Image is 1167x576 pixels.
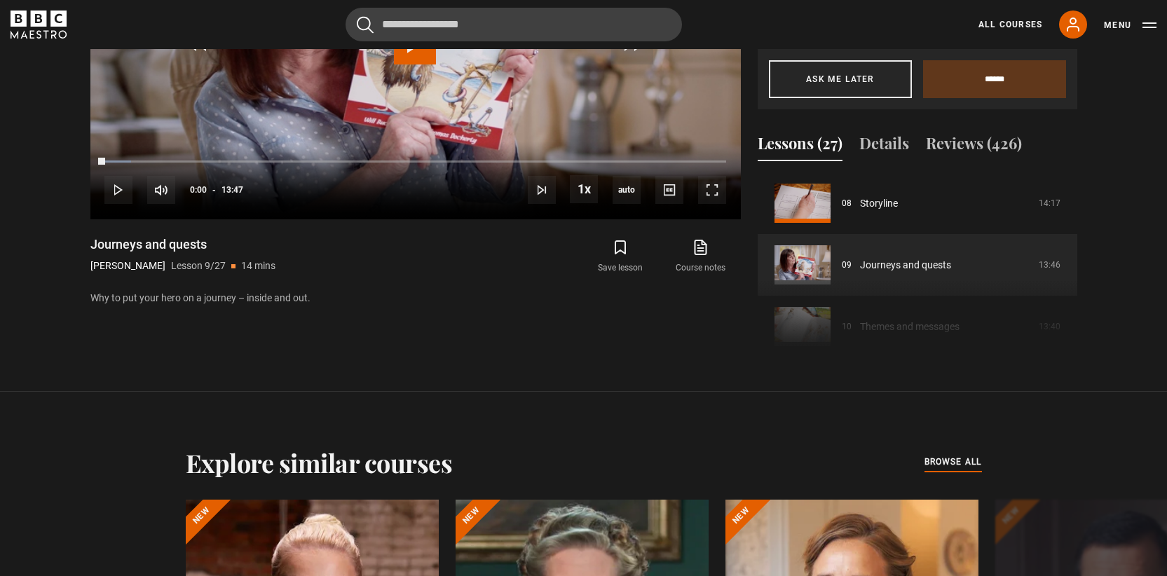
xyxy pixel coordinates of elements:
button: Submit the search query [357,16,374,34]
div: Current quality: 720p [613,176,641,204]
button: Captions [655,176,683,204]
button: Save lesson [580,236,660,277]
p: Why to put your hero on a journey – inside and out. [90,291,741,306]
p: [PERSON_NAME] [90,259,165,273]
button: Ask me later [769,60,912,98]
span: - [212,185,216,195]
button: Playback Rate [570,175,598,203]
button: Lessons (27) [758,132,842,161]
button: Fullscreen [698,176,726,204]
span: auto [613,176,641,204]
button: Play [104,176,132,204]
a: browse all [924,455,982,470]
div: Progress Bar [104,160,725,163]
button: Mute [147,176,175,204]
a: Storyline [860,196,898,211]
p: 14 mins [241,259,275,273]
a: Course notes [660,236,740,277]
p: Lesson 9/27 [171,259,226,273]
svg: BBC Maestro [11,11,67,39]
button: Toggle navigation [1104,18,1156,32]
button: Next Lesson [528,176,556,204]
h1: Journeys and quests [90,236,275,253]
button: Reviews (426) [926,132,1022,161]
span: 0:00 [190,177,207,203]
input: Search [346,8,682,41]
a: Journeys and quests [860,258,951,273]
span: 13:47 [221,177,243,203]
span: browse all [924,455,982,469]
h2: Explore similar courses [186,448,453,477]
a: All Courses [978,18,1042,31]
button: Details [859,132,909,161]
